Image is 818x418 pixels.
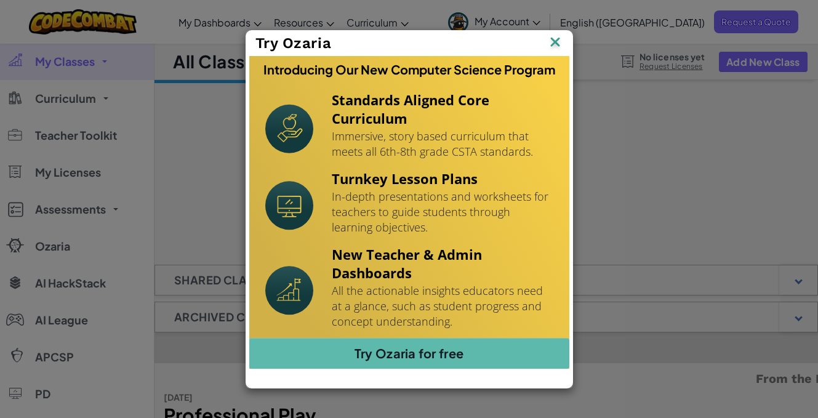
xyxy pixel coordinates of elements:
h4: New Teacher & Admin Dashboards [332,245,553,282]
h4: Turnkey Lesson Plans [332,169,553,188]
p: Immersive, story based curriculum that meets all 6th-8th grade CSTA standards. [332,129,553,159]
p: All the actionable insights educators need at a glance, such as student progress and concept unde... [332,283,553,329]
p: In-depth presentations and worksheets for teachers to guide students through learning objectives. [332,189,553,235]
img: IconClose.svg [547,34,563,52]
h4: Standards Aligned Core Curriculum [332,90,553,127]
a: Try Ozaria for free [249,338,569,369]
h3: Introducing Our New Computer Science Program [263,62,555,77]
img: Icon_StandardsAlignment.svg [265,104,313,153]
img: Icon_Turnkey.svg [265,181,313,230]
img: Icon_NewTeacherDashboard.svg [265,266,313,315]
span: Try Ozaria [255,34,332,52]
